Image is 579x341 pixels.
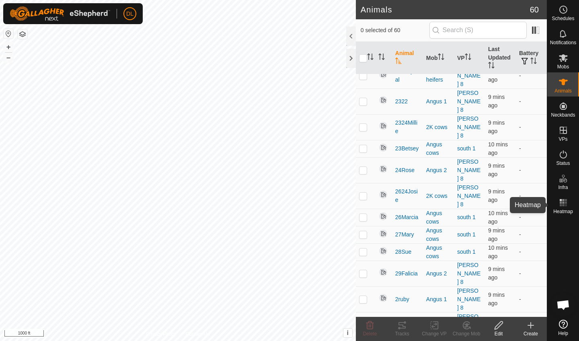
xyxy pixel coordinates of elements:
div: Angus cows [426,244,451,261]
h2: Animals [361,5,530,14]
span: DL [126,10,133,18]
input: Search (S) [429,22,527,39]
img: returning off [378,95,388,105]
span: 25 Sep 2025 at 6:25 am [488,210,508,225]
th: VP [454,42,485,74]
div: 2024 heifers [426,67,451,84]
span: 2624Josie [395,187,420,204]
a: south 1 [457,214,476,220]
span: Notifications [550,40,576,45]
th: Mob [423,42,454,74]
a: Contact Us [186,331,209,338]
div: Edit [482,330,515,337]
button: – [4,53,13,62]
span: Schedules [552,16,574,21]
span: 24Rose [395,166,415,175]
button: i [343,329,352,337]
span: 0 selected of 60 [361,26,429,35]
td: - [516,63,547,88]
td: - [516,312,547,338]
div: Change Mob [450,330,482,337]
div: 2K cows [426,192,451,200]
span: 27Mary [395,230,414,239]
span: 25 Sep 2025 at 6:26 am [488,227,505,242]
td: - [516,157,547,183]
p-sorticon: Activate to sort [465,55,471,61]
a: [PERSON_NAME] 8 [457,158,480,182]
td: - [516,88,547,114]
a: south 1 [457,145,476,152]
td: - [516,286,547,312]
p-sorticon: Activate to sort [438,55,444,61]
img: returning off [378,164,388,174]
a: [PERSON_NAME] 8 [457,115,480,139]
td: - [516,243,547,261]
span: Heatmap [553,209,573,214]
img: returning off [378,212,388,221]
div: Angus cows [426,140,451,157]
a: [PERSON_NAME] 8 [457,262,480,285]
img: returning off [378,121,388,131]
span: 29Falicia [395,269,418,278]
th: Battery [516,42,547,74]
td: - [516,114,547,140]
span: 2ruby [395,295,409,304]
span: i [347,329,349,336]
span: 25 Sep 2025 at 6:25 am [488,162,505,177]
button: Reset Map [4,29,13,39]
th: Animal [392,42,423,74]
div: Angus cows [426,209,451,226]
img: returning off [378,246,388,256]
img: returning off [378,143,388,152]
img: returning off [378,190,388,199]
p-sorticon: Activate to sort [488,63,495,70]
span: 60 [530,4,539,16]
div: Tracks [386,330,418,337]
a: [PERSON_NAME] 8 [457,288,480,311]
span: Animals [554,88,572,93]
span: 25 Sep 2025 at 6:25 am [488,244,508,259]
img: returning off [378,293,388,303]
span: 23Betsey [395,144,419,153]
a: south 1 [457,249,476,255]
p-sorticon: Activate to sort [367,55,374,61]
p-sorticon: Activate to sort [378,55,385,61]
a: [PERSON_NAME] 8 [457,313,480,337]
a: Privacy Policy [146,331,176,338]
p-sorticon: Activate to sort [395,59,402,65]
a: [PERSON_NAME] 8 [457,90,480,113]
img: returning off [378,229,388,238]
div: 2K cows [426,123,451,131]
span: 28Sue [395,248,411,256]
span: 25 Sep 2025 at 6:25 am [488,141,508,156]
td: - [516,140,547,157]
span: 2324Millie [395,119,420,136]
span: 25 Sep 2025 at 6:25 am [488,292,505,306]
td: - [516,226,547,243]
span: Neckbands [551,113,575,117]
span: 224Crystal [395,67,420,84]
div: Change VP [418,330,450,337]
span: VPs [558,137,567,142]
td: - [516,209,547,226]
div: Open chat [551,293,575,317]
span: 25 Sep 2025 at 6:26 am [488,266,505,281]
span: Infra [558,185,568,190]
a: [PERSON_NAME] 8 [457,64,480,87]
div: Angus 1 [426,97,451,106]
span: 25 Sep 2025 at 6:25 am [488,94,505,109]
img: returning off [378,70,388,79]
span: 26Marcia [395,213,419,222]
img: returning off [378,267,388,277]
button: + [4,42,13,52]
span: Delete [363,331,377,337]
a: [PERSON_NAME] 8 [457,184,480,207]
th: Last Updated [485,42,516,74]
div: Angus 2 [426,166,451,175]
div: Create [515,330,547,337]
div: Angus 2 [426,269,451,278]
td: - [516,183,547,209]
span: 2322 [395,97,408,106]
img: Gallagher Logo [10,6,110,21]
td: - [516,261,547,286]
